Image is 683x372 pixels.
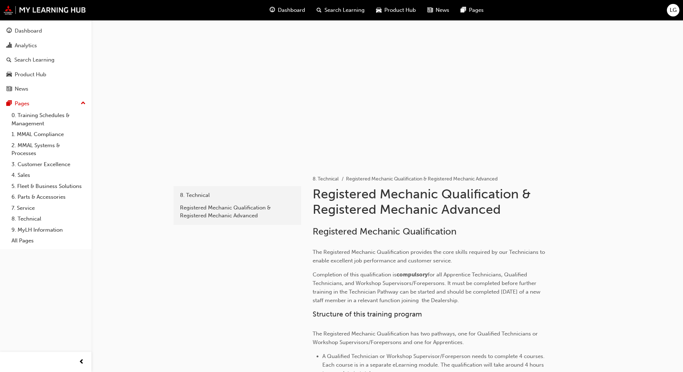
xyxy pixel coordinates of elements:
span: Product Hub [384,6,416,14]
span: car-icon [376,6,381,15]
img: mmal [4,5,86,15]
a: Registered Mechanic Qualification & Registered Mechanic Advanced [176,202,298,222]
a: 6. Parts & Accessories [9,192,89,203]
div: Search Learning [14,56,54,64]
a: 3. Customer Excellence [9,159,89,170]
button: Pages [3,97,89,110]
a: 4. Sales [9,170,89,181]
a: 0. Training Schedules & Management [9,110,89,129]
a: 8. Technical [9,213,89,224]
span: search-icon [317,6,322,15]
span: chart-icon [6,43,12,49]
span: pages-icon [6,101,12,107]
li: Registered Mechanic Qualification & Registered Mechanic Advanced [346,175,498,183]
span: car-icon [6,72,12,78]
a: search-iconSearch Learning [311,3,370,18]
span: guage-icon [6,28,12,34]
span: Structure of this training program [313,310,422,318]
div: Analytics [15,42,37,50]
span: Registered Mechanic Qualification [313,226,456,237]
a: 7. Service [9,203,89,214]
span: The Registered Mechanic Qualification provides the core skills required by our Technicians to ena... [313,249,546,264]
span: Pages [469,6,484,14]
a: Search Learning [3,53,89,67]
span: guage-icon [270,6,275,15]
a: news-iconNews [422,3,455,18]
span: pages-icon [461,6,466,15]
div: Dashboard [15,27,42,35]
a: News [3,82,89,96]
a: 2. MMAL Systems & Processes [9,140,89,159]
span: news-icon [6,86,12,92]
span: The Registered Mechanic Qualification has two pathways, one for Qualified Technicians or Workshop... [313,330,539,346]
div: 8. Technical [180,191,295,199]
span: news-icon [427,6,433,15]
span: LG [670,6,677,14]
span: News [436,6,449,14]
a: pages-iconPages [455,3,489,18]
a: All Pages [9,235,89,246]
a: 8. Technical [176,189,298,202]
a: 8. Technical [313,176,339,182]
span: Completion of this qualification is [313,271,397,278]
span: up-icon [81,99,86,108]
a: 5. Fleet & Business Solutions [9,181,89,192]
a: guage-iconDashboard [264,3,311,18]
a: 9. MyLH Information [9,224,89,236]
div: Product Hub [15,71,46,79]
div: Registered Mechanic Qualification & Registered Mechanic Advanced [180,204,295,220]
a: Product Hub [3,68,89,81]
span: search-icon [6,57,11,63]
button: LG [667,4,679,16]
span: Dashboard [278,6,305,14]
span: compulsory [397,271,428,278]
a: Analytics [3,39,89,52]
div: News [15,85,28,93]
a: 1. MMAL Compliance [9,129,89,140]
div: Pages [15,100,29,108]
span: Search Learning [324,6,365,14]
span: prev-icon [79,358,84,367]
h1: Registered Mechanic Qualification & Registered Mechanic Advanced [313,186,548,217]
a: Dashboard [3,24,89,38]
a: car-iconProduct Hub [370,3,422,18]
button: DashboardAnalyticsSearch LearningProduct HubNews [3,23,89,97]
